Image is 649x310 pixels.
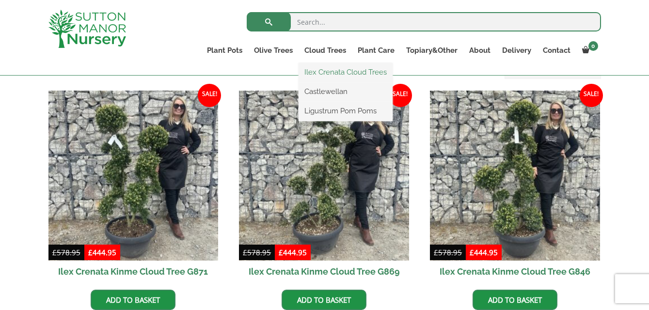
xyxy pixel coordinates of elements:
span: 0 [588,41,598,51]
span: £ [52,248,57,257]
a: 0 [576,44,601,57]
span: Sale! [389,84,412,107]
h2: Ilex Crenata Kinme Cloud Tree G846 [430,261,600,282]
a: Plant Care [352,44,400,57]
input: Search... [247,12,601,31]
bdi: 444.95 [88,248,116,257]
span: £ [434,248,438,257]
img: Ilex Crenata Kinme Cloud Tree G871 [48,91,219,261]
img: Ilex Crenata Kinme Cloud Tree G846 [430,91,600,261]
a: Ligustrum Pom Poms [299,104,393,118]
span: £ [243,248,247,257]
a: Add to basket: “Ilex Crenata Kinme Cloud Tree G871” [91,290,175,310]
bdi: 578.95 [434,248,462,257]
a: Contact [537,44,576,57]
a: Castlewellan [299,84,393,99]
bdi: 444.95 [470,248,498,257]
span: Sale! [580,84,603,107]
bdi: 578.95 [243,248,271,257]
bdi: 444.95 [279,248,307,257]
span: Sale! [198,84,221,107]
a: Olive Trees [248,44,299,57]
span: £ [279,248,283,257]
a: Sale! Ilex Crenata Kinme Cloud Tree G871 [48,91,219,282]
a: Ilex Crenata Cloud Trees [299,65,393,79]
span: £ [470,248,474,257]
a: Add to basket: “Ilex Crenata Kinme Cloud Tree G869” [282,290,366,310]
a: Add to basket: “Ilex Crenata Kinme Cloud Tree G846” [473,290,557,310]
span: £ [88,248,93,257]
a: Sale! Ilex Crenata Kinme Cloud Tree G846 [430,91,600,282]
a: Delivery [496,44,537,57]
a: Cloud Trees [299,44,352,57]
img: Ilex Crenata Kinme Cloud Tree G869 [239,91,409,261]
a: Topiary&Other [400,44,463,57]
a: Plant Pots [201,44,248,57]
h2: Ilex Crenata Kinme Cloud Tree G869 [239,261,409,282]
bdi: 578.95 [52,248,80,257]
a: Sale! Ilex Crenata Kinme Cloud Tree G869 [239,91,409,282]
img: logo [48,10,126,48]
h2: Ilex Crenata Kinme Cloud Tree G871 [48,261,219,282]
a: About [463,44,496,57]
